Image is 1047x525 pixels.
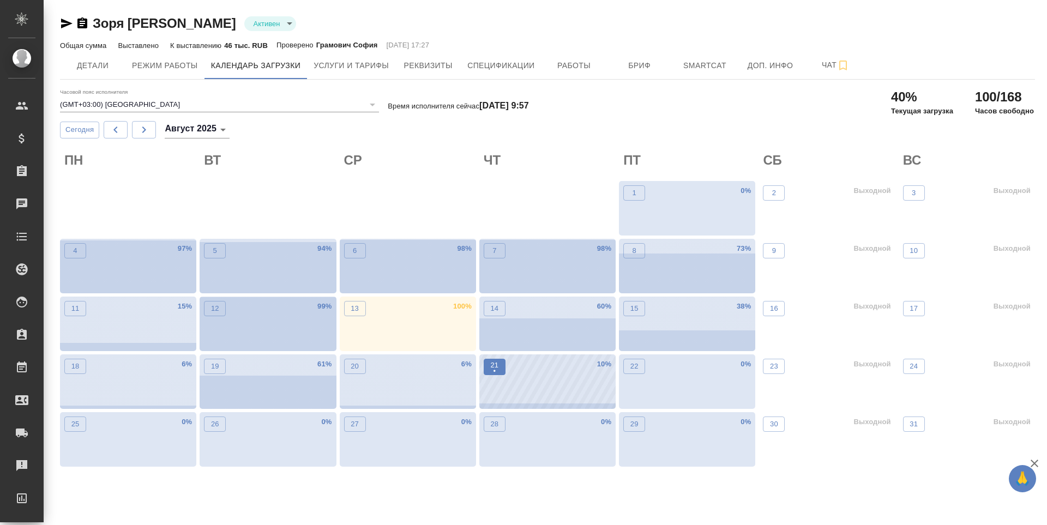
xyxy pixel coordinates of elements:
[632,245,636,256] p: 8
[118,41,161,50] p: Выставлено
[770,303,778,314] p: 16
[224,41,268,50] p: 46 тыс. RUB
[975,88,1034,106] h2: 100/168
[344,243,366,258] button: 6
[597,243,611,254] p: 98 %
[903,243,925,258] button: 10
[770,361,778,372] p: 23
[630,361,639,372] p: 22
[548,59,600,73] span: Работы
[402,59,454,73] span: Реквизиты
[213,245,217,256] p: 5
[763,185,785,201] button: 2
[613,59,666,73] span: Бриф
[65,124,94,136] span: Сегодня
[467,59,534,73] span: Спецификации
[64,152,196,169] h2: ПН
[276,40,316,51] p: Проверено
[67,59,119,73] span: Детали
[461,359,472,370] p: 6 %
[853,243,890,254] p: Выходной
[204,359,226,374] button: 19
[484,152,616,169] h2: ЧТ
[484,301,506,316] button: 14
[60,41,109,50] p: Общая сумма
[994,243,1031,254] p: Выходной
[182,417,192,427] p: 0 %
[457,243,471,254] p: 98 %
[353,245,357,256] p: 6
[244,16,296,31] div: Активен
[623,243,645,258] button: 8
[597,301,611,312] p: 60 %
[484,243,506,258] button: 7
[60,122,99,138] button: Сегодня
[910,303,918,314] p: 17
[344,301,366,316] button: 13
[490,303,498,314] p: 14
[321,417,332,427] p: 0 %
[853,301,890,312] p: Выходной
[71,303,80,314] p: 11
[994,185,1031,196] p: Выходной
[1009,465,1036,492] button: 🙏
[76,17,89,30] button: Скопировать ссылку
[741,185,751,196] p: 0 %
[623,152,755,169] h2: ПТ
[975,106,1034,117] p: Часов свободно
[64,301,86,316] button: 11
[317,359,332,370] p: 61 %
[853,185,890,196] p: Выходной
[461,417,472,427] p: 0 %
[994,359,1031,370] p: Выходной
[632,188,636,198] p: 1
[351,361,359,372] p: 20
[64,359,86,374] button: 18
[744,59,797,73] span: Доп. инфо
[903,185,925,201] button: 3
[71,419,80,430] p: 25
[484,417,506,432] button: 28
[387,40,430,51] p: [DATE] 17:27
[772,188,776,198] p: 2
[344,152,476,169] h2: СР
[211,361,219,372] p: 19
[623,359,645,374] button: 22
[211,303,219,314] p: 12
[64,417,86,432] button: 25
[317,243,332,254] p: 94 %
[994,301,1031,312] p: Выходной
[910,361,918,372] p: 24
[623,301,645,316] button: 15
[490,419,498,430] p: 28
[178,301,192,312] p: 15 %
[60,89,128,95] label: Часовой пояс исполнителя
[763,417,785,432] button: 30
[73,245,77,256] p: 4
[60,17,73,30] button: Скопировать ссылку для ЯМессенджера
[132,59,198,73] span: Режим работы
[891,106,953,117] p: Текущая загрузка
[211,59,301,73] span: Календарь загрузки
[763,243,785,258] button: 9
[679,59,731,73] span: Smartcat
[93,16,236,31] a: Зоря [PERSON_NAME]
[810,58,862,72] span: Чат
[903,152,1035,169] h2: ВС
[763,359,785,374] button: 23
[484,359,506,375] button: 21•
[763,152,895,169] h2: СБ
[314,59,389,73] span: Услуги и тарифы
[211,419,219,430] p: 26
[601,417,611,427] p: 0 %
[837,59,850,72] svg: Подписаться
[490,366,498,377] p: •
[623,185,645,201] button: 1
[204,243,226,258] button: 5
[741,417,751,427] p: 0 %
[737,243,751,254] p: 73 %
[182,359,192,370] p: 6 %
[630,303,639,314] p: 15
[344,417,366,432] button: 27
[741,359,751,370] p: 0 %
